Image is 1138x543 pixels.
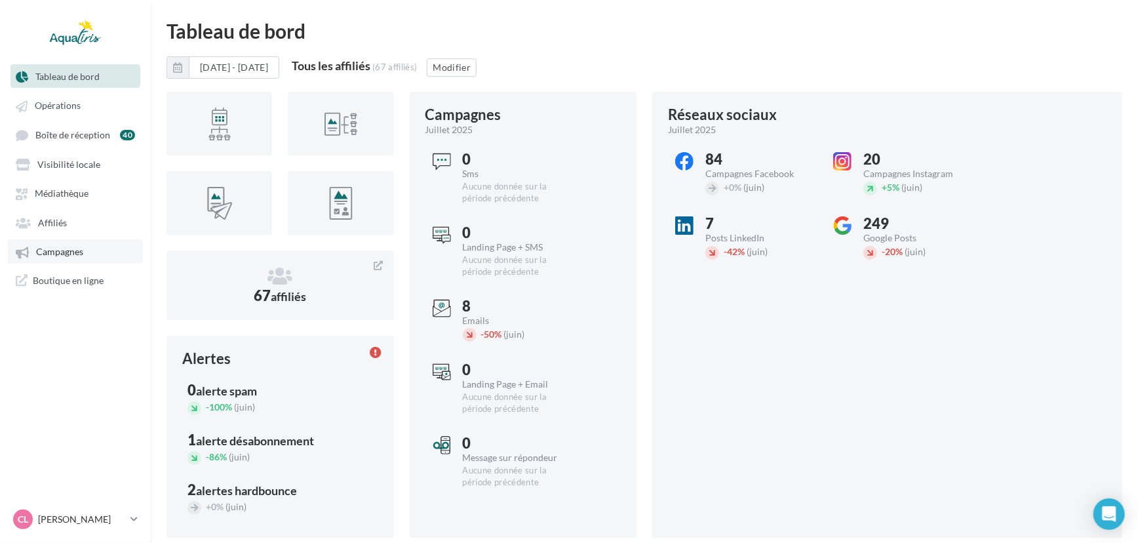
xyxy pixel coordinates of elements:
div: Aucune donnée sur la période précédente [463,181,572,205]
span: Campagnes [36,247,83,258]
div: 0 [463,363,572,377]
span: - [206,451,209,462]
span: 20% [882,246,903,257]
div: Tableau de bord [167,21,1122,41]
a: Boutique en ligne [8,269,143,292]
div: Tous les affiliés [292,60,370,71]
span: (juin) [747,246,768,257]
span: Médiathèque [35,188,88,199]
span: (juin) [901,182,922,193]
span: (juin) [905,246,926,257]
span: 0% [724,182,741,193]
div: Emails [463,316,572,325]
div: (67 affiliés) [372,62,417,72]
div: 249 [863,216,973,231]
span: 50% [481,329,502,340]
span: affiliés [271,289,306,304]
span: (juin) [504,329,525,340]
span: (juin) [229,451,250,462]
button: Modifier [427,58,477,77]
div: alerte spam [196,385,257,397]
div: Posts LinkedIn [705,233,815,243]
div: alerte désabonnement [196,435,314,447]
span: 0% [206,501,224,512]
p: [PERSON_NAME] [38,513,125,526]
span: Boutique en ligne [33,274,104,287]
div: alertes hardbounce [196,485,297,496]
div: Réseaux sociaux [668,108,777,122]
span: (juin) [226,501,246,512]
span: Visibilité locale [37,159,100,170]
div: Campagnes Facebook [705,169,815,178]
span: (juin) [743,182,764,193]
span: 5% [882,182,899,193]
button: [DATE] - [DATE] [189,56,279,79]
div: Sms [463,169,572,178]
a: Tableau de bord [8,64,143,88]
div: 2 [187,483,373,497]
div: 0 [463,436,572,451]
span: 42% [724,246,745,257]
div: Message sur répondeur [463,453,572,462]
a: CL [PERSON_NAME] [10,507,140,532]
div: 0 [463,152,572,167]
div: 84 [705,152,815,167]
span: - [882,246,885,257]
div: 20 [863,152,973,167]
div: 7 [705,216,815,231]
div: Landing Page + SMS [463,243,572,252]
button: [DATE] - [DATE] [167,56,279,79]
a: Boîte de réception 40 [8,123,143,147]
div: Alertes [182,352,231,366]
div: 8 [463,299,572,313]
span: Affiliés [38,217,67,228]
div: Open Intercom Messenger [1093,498,1125,530]
a: Campagnes [8,239,143,263]
span: 86% [206,451,227,462]
span: juillet 2025 [425,123,473,136]
span: - [206,401,209,412]
div: Aucune donnée sur la période précédente [463,254,572,278]
div: 0 [187,383,373,397]
div: Aucune donnée sur la période précédente [463,465,572,489]
span: + [882,182,887,193]
div: 40 [120,130,135,140]
span: 67 [254,287,306,304]
a: Opérations [8,93,143,117]
span: - [481,329,484,340]
div: Campagnes Instagram [863,169,973,178]
a: Visibilité locale [8,152,143,176]
span: (juin) [234,401,255,412]
span: Tableau de bord [35,71,100,82]
div: Aucune donnée sur la période précédente [463,392,572,415]
span: Opérations [35,100,81,111]
a: Affiliés [8,211,143,234]
span: Boîte de réception [35,129,110,140]
span: CL [18,513,28,526]
div: 1 [187,433,373,447]
a: Médiathèque [8,181,143,205]
div: Campagnes [425,108,501,122]
div: Google Posts [863,233,973,243]
div: 0 [463,226,572,240]
span: - [724,246,727,257]
span: 100% [206,401,232,412]
div: Landing Page + Email [463,380,572,389]
span: juillet 2025 [668,123,716,136]
span: + [206,501,211,512]
span: + [724,182,729,193]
